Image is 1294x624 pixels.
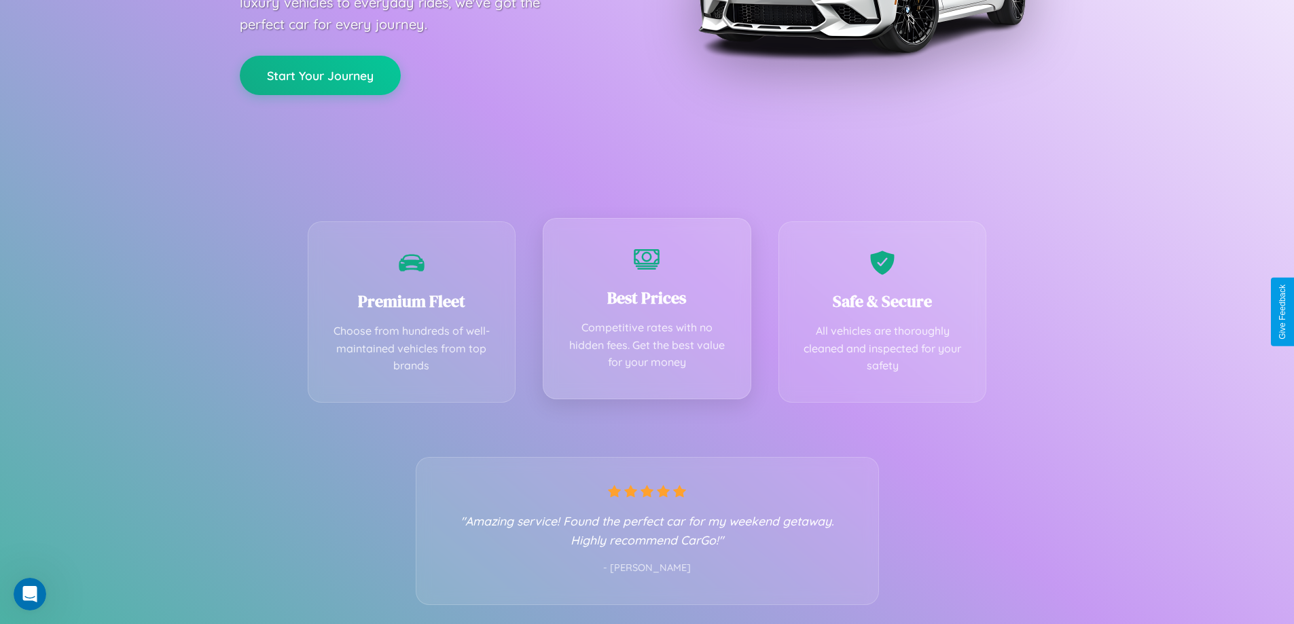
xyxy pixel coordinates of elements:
p: Competitive rates with no hidden fees. Get the best value for your money [564,319,730,371]
h3: Best Prices [564,287,730,309]
div: Give Feedback [1278,285,1287,339]
p: - [PERSON_NAME] [444,559,851,577]
button: Start Your Journey [240,56,401,95]
h3: Premium Fleet [329,290,495,312]
p: All vehicles are thoroughly cleaned and inspected for your safety [799,323,966,375]
iframe: Intercom live chat [14,578,46,610]
h3: Safe & Secure [799,290,966,312]
p: Choose from hundreds of well-maintained vehicles from top brands [329,323,495,375]
p: "Amazing service! Found the perfect car for my weekend getaway. Highly recommend CarGo!" [444,511,851,549]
